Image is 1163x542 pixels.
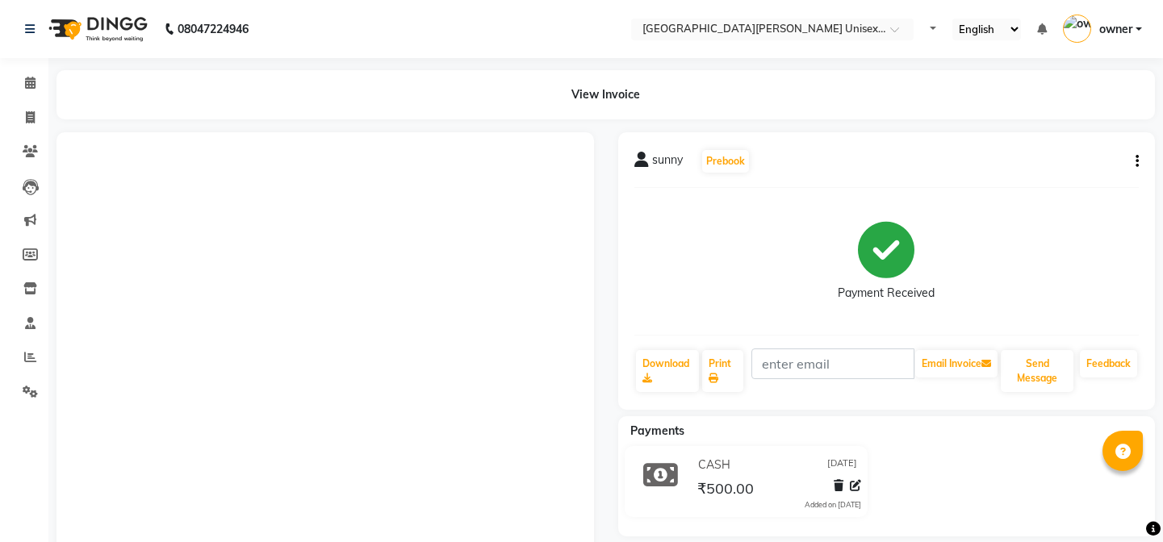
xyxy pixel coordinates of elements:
button: Send Message [1001,350,1073,392]
input: enter email [751,348,914,379]
span: Payments [630,423,684,438]
div: View Invoice [56,70,1155,119]
img: logo [41,6,152,52]
div: Payment Received [838,285,935,302]
div: Added on [DATE] [805,499,861,511]
b: 08047224946 [178,6,249,52]
span: CASH [698,457,730,473]
img: owner [1063,15,1091,43]
button: Prebook [702,150,749,173]
span: owner [1099,21,1132,38]
span: ₹500.00 [697,479,754,502]
a: Feedback [1080,350,1137,377]
button: Email Invoice [915,350,998,377]
a: Download [636,350,700,392]
a: Print [702,350,743,392]
span: sunny [652,152,683,174]
span: [DATE] [827,457,857,473]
